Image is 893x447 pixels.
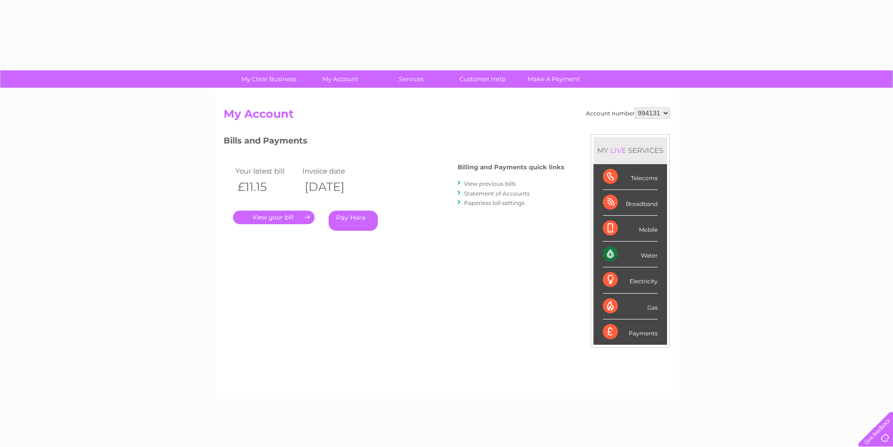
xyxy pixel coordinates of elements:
[464,199,525,206] a: Paperless bill settings
[230,70,308,88] a: My Clear Business
[373,70,450,88] a: Services
[608,146,628,155] div: LIVE
[224,134,564,151] h3: Bills and Payments
[444,70,521,88] a: Customer Help
[233,177,300,197] th: £11.15
[464,190,530,197] a: Statement of Accounts
[233,211,315,224] a: .
[603,190,658,216] div: Broadband
[593,137,667,164] div: MY SERVICES
[515,70,593,88] a: Make A Payment
[586,107,670,119] div: Account number
[329,211,378,231] a: Pay Here
[603,164,658,190] div: Telecoms
[224,107,670,125] h2: My Account
[603,242,658,267] div: Water
[603,319,658,345] div: Payments
[300,165,368,177] td: Invoice date
[603,216,658,242] div: Mobile
[233,165,300,177] td: Your latest bill
[300,177,368,197] th: [DATE]
[464,180,516,187] a: View previous bills
[458,164,564,171] h4: Billing and Payments quick links
[301,70,379,88] a: My Account
[603,267,658,293] div: Electricity
[603,294,658,319] div: Gas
